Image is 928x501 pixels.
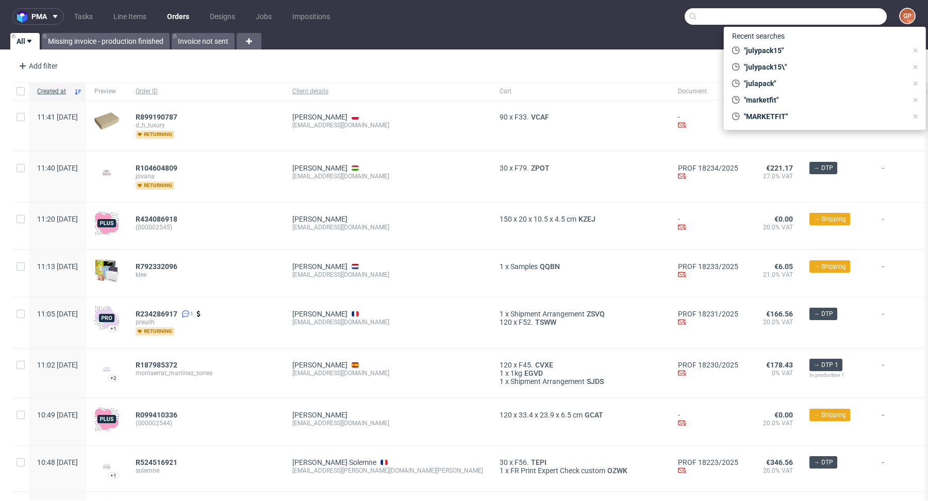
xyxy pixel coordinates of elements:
a: R899190787 [136,113,179,121]
span: Document [678,87,738,96]
span: preuilh [136,318,276,326]
div: - [678,411,738,429]
a: [PERSON_NAME] [292,361,347,369]
span: 10:49 [DATE] [37,411,78,419]
span: 20.0% VAT [755,466,793,475]
a: [PERSON_NAME] [292,215,347,223]
div: x [500,310,661,318]
span: (000002544) [136,419,276,427]
a: QQBN [538,262,562,271]
span: R187985372 [136,361,177,369]
div: +1 [110,473,117,478]
span: 20.0% VAT [755,223,793,231]
span: Recent searches [728,28,789,44]
span: F45. [519,361,533,369]
span: returning [136,327,174,336]
span: 1 [500,310,504,318]
div: +2 [110,375,117,381]
a: PROF 18234/2025 [678,164,738,172]
span: F33. [515,113,529,121]
span: → Shipping [814,262,846,271]
a: Orders [161,8,195,25]
img: sample-icon.16e107be6ad460a3e330.png [94,258,119,283]
div: x [500,466,661,475]
span: 1kg [510,369,522,377]
span: €178.43 [766,361,793,369]
span: 120 [500,411,512,419]
span: 20.0% VAT [755,318,793,326]
a: R434086918 [136,215,179,223]
span: 120 [500,318,512,326]
div: x [500,164,661,172]
a: [PERSON_NAME] [292,164,347,172]
a: R104604809 [136,164,179,172]
a: [PERSON_NAME] [292,310,347,318]
div: [EMAIL_ADDRESS][DOMAIN_NAME] [292,271,483,279]
span: "marketfit" [740,95,907,105]
a: OZWK [605,466,629,475]
span: → DTP [814,309,833,319]
span: 21.0% VAT [755,271,793,279]
div: x [500,113,661,121]
span: 20 x 10.5 x 4.5 cm [519,215,576,223]
div: x [500,377,661,386]
span: 1 [500,262,504,271]
div: [EMAIL_ADDRESS][DOMAIN_NAME] [292,419,483,427]
img: plus-icon.676465ae8f3a83198b3f.png [94,211,119,236]
span: klee [136,271,276,279]
img: plus-icon.676465ae8f3a83198b3f.png [94,407,119,431]
figcaption: GP [900,9,915,23]
div: x [500,369,661,377]
span: €166.56 [766,310,793,318]
div: x [500,262,661,271]
span: → DTP [814,458,833,467]
a: Impositions [286,8,336,25]
span: VCAF [529,113,551,121]
span: Preview [94,87,119,96]
a: Missing invoice - production finished [42,33,170,49]
span: R434086918 [136,215,177,223]
span: 120 [500,361,512,369]
span: (000002545) [136,223,276,231]
a: GCAT [583,411,605,419]
span: returning [136,181,174,190]
a: SJDS [585,377,606,386]
span: €6.05 [774,262,793,271]
div: [EMAIL_ADDRESS][DOMAIN_NAME] [292,318,483,326]
img: pro-icon.017ec5509f39f3e742e3.png [94,306,119,330]
span: R099410336 [136,411,177,419]
span: 20.0% VAT [755,419,793,427]
span: R234286917 [136,310,177,318]
a: PROF 18231/2025 [678,310,738,318]
a: 1 [179,310,193,318]
span: €346.56 [766,458,793,466]
span: montserrat_martinez_torres [136,369,276,377]
a: [PERSON_NAME] [292,262,347,271]
img: version_two_editor_design [94,165,119,179]
span: → Shipping [814,214,846,224]
span: jovana [136,172,276,180]
a: R099410336 [136,411,179,419]
span: Created at [37,87,70,96]
span: 30 [500,164,508,172]
a: CVXE [533,361,555,369]
span: 11:41 [DATE] [37,113,78,121]
span: TEPI [529,458,549,466]
div: x [500,411,661,419]
div: x [500,318,661,326]
span: → Shipping [814,410,846,420]
div: [EMAIL_ADDRESS][DOMAIN_NAME] [292,121,483,129]
span: ZPOT [529,164,552,172]
a: Designs [204,8,241,25]
div: x [500,458,661,466]
img: plain-eco.9b3ba858dad33fd82c36.png [94,112,119,130]
div: [EMAIL_ADDRESS][DOMAIN_NAME] [292,369,483,377]
span: 1 [500,466,504,475]
span: Cart [500,87,661,96]
img: version_two_editor_design [94,362,119,376]
a: [PERSON_NAME] [292,113,347,121]
span: 30 [500,458,508,466]
span: R524516921 [136,458,177,466]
